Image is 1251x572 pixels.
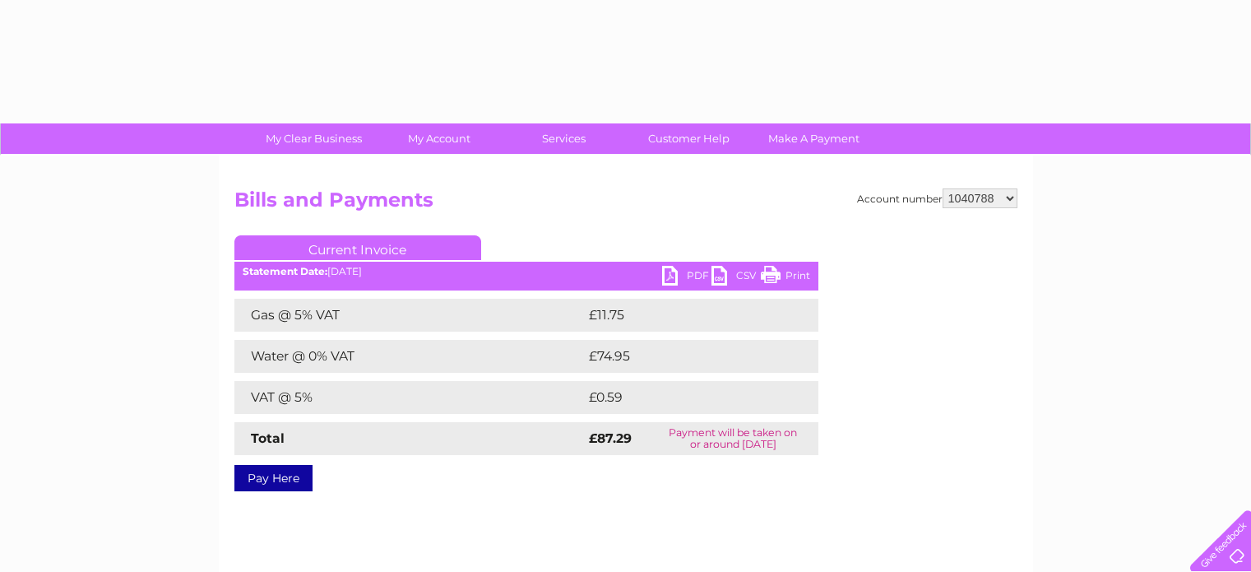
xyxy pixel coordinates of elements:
b: Statement Date: [243,265,327,277]
td: Water @ 0% VAT [234,340,585,373]
a: My Clear Business [246,123,382,154]
a: Print [761,266,810,290]
div: [DATE] [234,266,818,277]
td: £11.75 [585,299,781,332]
strong: Total [251,430,285,446]
a: PDF [662,266,711,290]
div: Account number [857,188,1017,208]
a: Make A Payment [746,123,882,154]
td: VAT @ 5% [234,381,585,414]
a: My Account [371,123,507,154]
a: Customer Help [621,123,757,154]
td: £0.59 [585,381,780,414]
td: Gas @ 5% VAT [234,299,585,332]
a: Services [496,123,632,154]
strong: £87.29 [589,430,632,446]
a: CSV [711,266,761,290]
h2: Bills and Payments [234,188,1017,220]
td: £74.95 [585,340,785,373]
td: Payment will be taken on or around [DATE] [648,422,818,455]
a: Pay Here [234,465,313,491]
a: Current Invoice [234,235,481,260]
